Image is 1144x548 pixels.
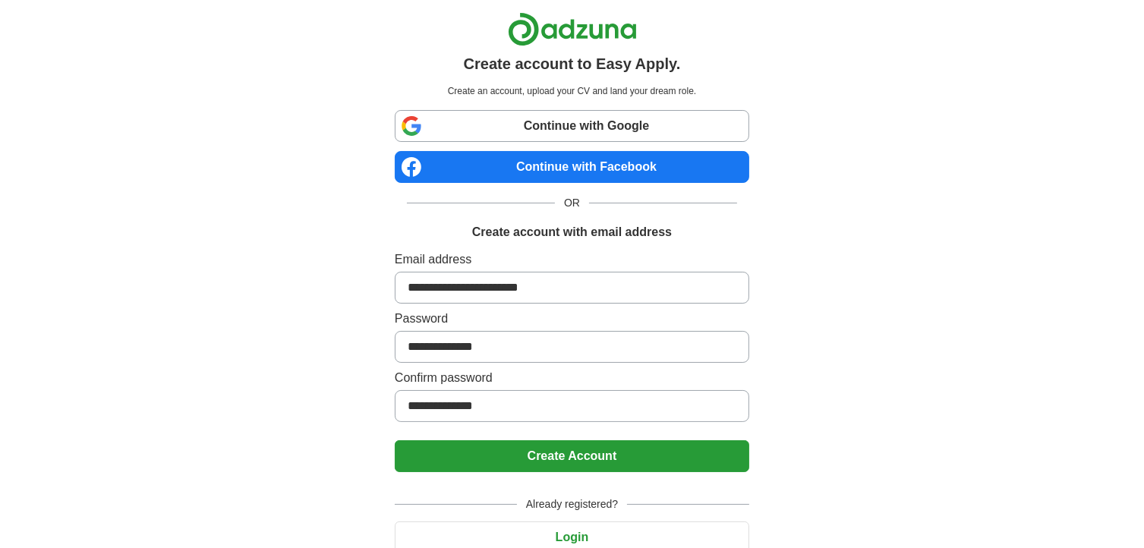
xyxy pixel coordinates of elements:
[517,496,627,512] span: Already registered?
[395,440,749,472] button: Create Account
[472,223,672,241] h1: Create account with email address
[395,310,749,328] label: Password
[395,369,749,387] label: Confirm password
[398,84,746,98] p: Create an account, upload your CV and land your dream role.
[555,195,589,211] span: OR
[395,250,749,269] label: Email address
[395,531,749,543] a: Login
[395,151,749,183] a: Continue with Facebook
[508,12,637,46] img: Adzuna logo
[395,110,749,142] a: Continue with Google
[464,52,681,75] h1: Create account to Easy Apply.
